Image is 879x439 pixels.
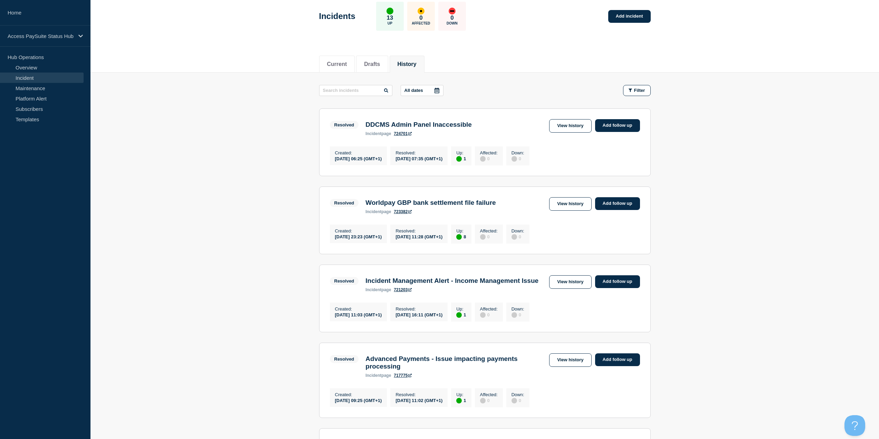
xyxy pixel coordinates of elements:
div: disabled [512,398,517,403]
p: Up : [456,392,466,397]
div: disabled [512,156,517,162]
p: 0 [419,15,422,21]
p: Down : [512,306,524,312]
p: Affected : [480,392,498,397]
p: Down [447,21,458,25]
span: Resolved [330,199,359,207]
p: Affected : [480,150,498,155]
p: Resolved : [395,392,442,397]
a: View history [549,275,591,289]
a: Add follow up [595,353,640,366]
button: Drafts [364,61,380,67]
div: disabled [512,312,517,318]
div: disabled [480,398,486,403]
a: View history [549,197,591,211]
div: 1 [456,155,466,162]
div: disabled [480,234,486,240]
a: 721203 [394,287,412,292]
div: [DATE] 11:03 (GMT+1) [335,312,382,317]
div: [DATE] 06:25 (GMT+1) [335,155,382,161]
p: Up : [456,228,466,233]
div: [DATE] 16:11 (GMT+1) [395,312,442,317]
button: Filter [623,85,651,96]
p: Affected [412,21,430,25]
span: Resolved [330,355,359,363]
button: Current [327,61,347,67]
p: Down : [512,150,524,155]
div: disabled [512,234,517,240]
div: down [449,8,456,15]
div: 1 [456,397,466,403]
div: [DATE] 07:35 (GMT+1) [395,155,442,161]
p: Affected : [480,228,498,233]
a: Add follow up [595,197,640,210]
span: incident [365,373,381,378]
p: Up [388,21,392,25]
p: Down : [512,228,524,233]
div: 0 [480,312,498,318]
a: View history [549,353,591,367]
span: incident [365,209,381,214]
p: Resolved : [395,306,442,312]
span: Filter [634,88,645,93]
div: 0 [480,233,498,240]
div: [DATE] 09:25 (GMT+1) [335,397,382,403]
h3: Worldpay GBP bank settlement file failure [365,199,496,207]
p: Resolved : [395,228,442,233]
p: 13 [386,15,393,21]
a: 724701 [394,131,412,136]
div: up [456,234,462,240]
p: page [365,209,391,214]
button: History [398,61,417,67]
div: up [456,156,462,162]
div: [DATE] 11:02 (GMT+1) [395,397,442,403]
p: Up : [456,150,466,155]
div: 0 [480,397,498,403]
span: Resolved [330,277,359,285]
div: up [456,398,462,403]
p: All dates [404,88,423,93]
p: Down : [512,392,524,397]
h3: Incident Management Alert - Income Management Issue [365,277,538,285]
div: 0 [512,233,524,240]
div: 8 [456,233,466,240]
iframe: Help Scout Beacon - Open [844,415,865,436]
span: incident [365,287,381,292]
a: View history [549,119,591,133]
p: page [365,287,391,292]
div: up [386,8,393,15]
div: disabled [480,156,486,162]
p: Created : [335,228,382,233]
p: Access PaySuite Status Hub [8,33,74,39]
div: 0 [512,155,524,162]
p: Up : [456,306,466,312]
p: Created : [335,150,382,155]
div: 1 [456,312,466,318]
a: Add incident [608,10,651,23]
p: 0 [450,15,453,21]
div: 0 [512,312,524,318]
a: Add follow up [595,119,640,132]
span: incident [365,131,381,136]
div: 0 [512,397,524,403]
input: Search incidents [319,85,392,96]
p: page [365,131,391,136]
div: 0 [480,155,498,162]
a: 717775 [394,373,412,378]
p: Created : [335,306,382,312]
a: Add follow up [595,275,640,288]
p: Affected : [480,306,498,312]
span: Resolved [330,121,359,129]
div: affected [418,8,424,15]
h1: Incidents [319,11,355,21]
div: up [456,312,462,318]
h3: DDCMS Admin Panel Inaccessible [365,121,472,128]
h3: Advanced Payments - Issue impacting payments processing [365,355,546,370]
p: Created : [335,392,382,397]
a: 723382 [394,209,412,214]
div: [DATE] 23:23 (GMT+1) [335,233,382,239]
p: page [365,373,391,378]
div: disabled [480,312,486,318]
p: Resolved : [395,150,442,155]
div: [DATE] 11:28 (GMT+1) [395,233,442,239]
